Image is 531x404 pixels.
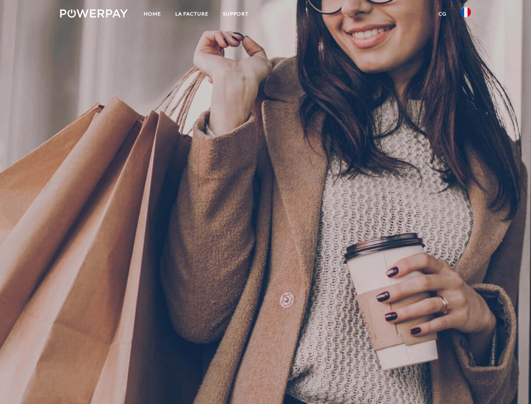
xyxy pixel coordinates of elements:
[461,7,471,17] img: fr
[60,9,128,18] img: logo-powerpay-white.svg
[137,6,168,21] a: Home
[216,6,256,21] a: Support
[431,6,454,21] a: CG
[168,6,216,21] a: LA FACTURE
